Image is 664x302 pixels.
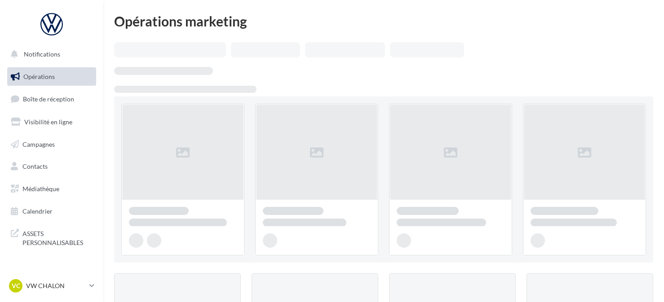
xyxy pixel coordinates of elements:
a: Contacts [5,157,98,176]
p: VW CHALON [26,281,86,290]
a: ASSETS PERSONNALISABLES [5,224,98,250]
a: Boîte de réception [5,89,98,109]
span: Boîte de réception [23,95,74,103]
a: Visibilité en ligne [5,113,98,131]
span: Calendrier [22,207,53,215]
span: Notifications [24,50,60,58]
a: Campagnes [5,135,98,154]
a: Opérations [5,67,98,86]
span: VC [12,281,20,290]
a: Calendrier [5,202,98,221]
span: Contacts [22,162,48,170]
span: Visibilité en ligne [24,118,72,126]
span: Médiathèque [22,185,59,193]
div: Opérations marketing [114,14,653,28]
a: Médiathèque [5,179,98,198]
span: Campagnes [22,140,55,148]
button: Notifications [5,45,94,64]
a: VC VW CHALON [7,277,96,294]
span: Opérations [23,73,55,80]
span: ASSETS PERSONNALISABLES [22,228,93,247]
